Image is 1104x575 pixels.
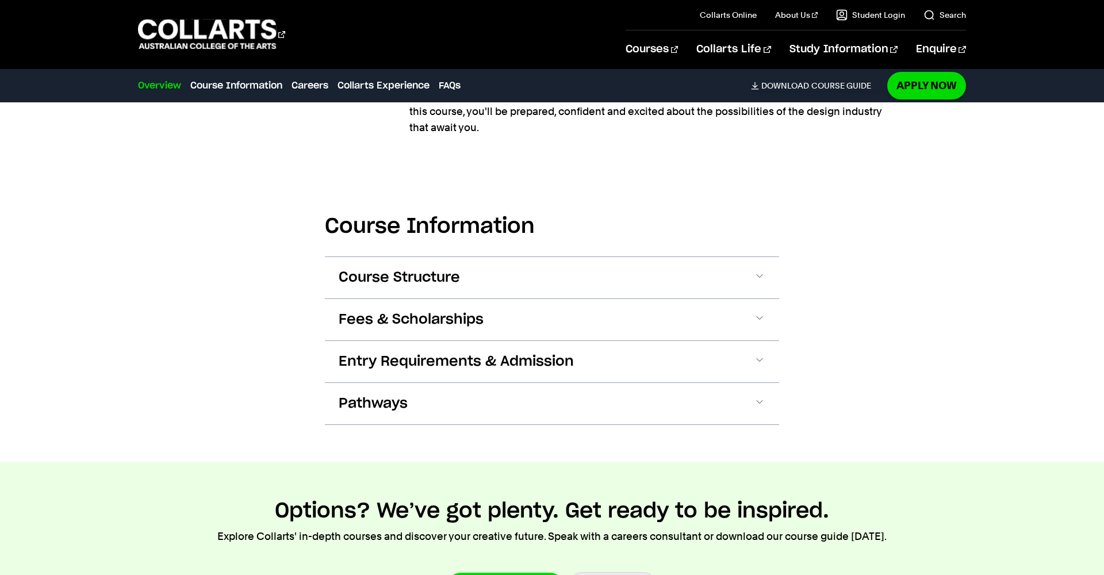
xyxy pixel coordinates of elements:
[338,79,430,93] a: Collarts Experience
[916,30,966,68] a: Enquire
[325,214,779,239] h2: Course Information
[339,394,408,413] span: Pathways
[923,9,966,21] a: Search
[775,9,818,21] a: About Us
[626,30,678,68] a: Courses
[339,269,460,287] span: Course Structure
[190,79,282,93] a: Course Information
[409,71,895,136] p: Collarts offers a variety of real-life industry experiences, the opportunity to create a capstone...
[325,341,779,382] button: Entry Requirements & Admission
[836,9,905,21] a: Student Login
[751,80,880,91] a: DownloadCourse Guide
[275,499,829,524] h2: Options? We’ve got plenty. Get ready to be inspired.
[696,30,770,68] a: Collarts Life
[761,80,809,91] span: Download
[138,79,181,93] a: Overview
[325,257,779,298] button: Course Structure
[339,352,574,371] span: Entry Requirements & Admission
[217,528,887,545] p: Explore Collarts' in-depth courses and discover your creative future. Speak with a careers consul...
[325,383,779,424] button: Pathways
[439,79,461,93] a: FAQs
[887,72,966,99] a: Apply Now
[138,18,285,51] div: Go to homepage
[789,30,898,68] a: Study Information
[700,9,757,21] a: Collarts Online
[339,310,484,329] span: Fees & Scholarships
[292,79,328,93] a: Careers
[325,299,779,340] button: Fees & Scholarships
